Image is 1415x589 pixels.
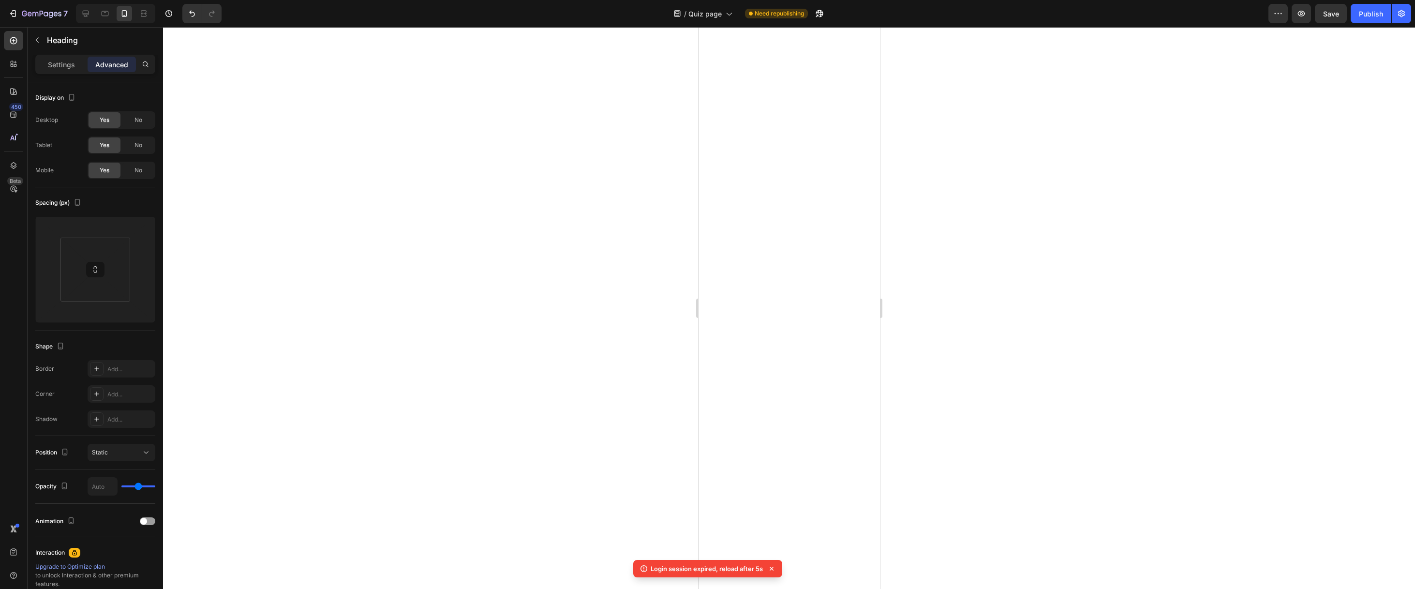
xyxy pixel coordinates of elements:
div: 450 [9,103,23,111]
input: 0 [41,262,55,277]
div: Interaction [35,548,65,557]
p: Settings [48,60,75,70]
div: Shadow [35,415,58,423]
span: No [134,166,142,175]
div: Add... [107,365,153,374]
div: Add... [107,415,153,424]
input: 4px [65,262,80,277]
div: Mobile [35,166,54,175]
div: Opacity [35,480,70,493]
div: Publish [1359,9,1383,19]
p: Advanced [95,60,128,70]
div: Tablet [35,141,52,150]
div: Display on [35,91,77,105]
button: 7 [4,4,72,23]
div: Desktop [35,116,58,124]
span: Yes [100,116,109,124]
iframe: Design area [699,27,880,589]
span: No [134,141,142,150]
input: 0px [86,242,105,256]
div: Upgrade to Optimize plan [35,562,155,571]
span: Yes [100,141,109,150]
button: Save [1315,4,1347,23]
div: Border [35,364,54,373]
div: Corner [35,390,55,398]
div: Position [35,446,71,459]
div: Undo/Redo [182,4,222,23]
button: Static [88,444,155,461]
input: 21 [86,305,105,319]
span: Quiz page [688,9,722,19]
span: Static [92,449,108,456]
input: Auto [88,478,117,495]
span: Yes [100,166,109,175]
p: Login session expired, reload after 5s [651,564,763,574]
div: Add... [107,390,153,399]
div: Shape [35,340,66,353]
button: Publish [1351,4,1391,23]
div: to unlock Interaction & other premium features. [35,562,155,589]
span: No [134,116,142,124]
input: 0 [86,220,105,234]
span: / [684,9,686,19]
div: Spacing (px) [35,196,83,210]
span: Save [1323,10,1339,18]
input: 0 [135,262,150,277]
p: Heading [47,34,151,46]
p: 7 [63,8,68,19]
input: 4px [112,262,126,277]
div: Animation [35,515,77,528]
span: Need republishing [755,9,804,18]
div: Beta [7,177,23,185]
input: 0px [86,283,105,298]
